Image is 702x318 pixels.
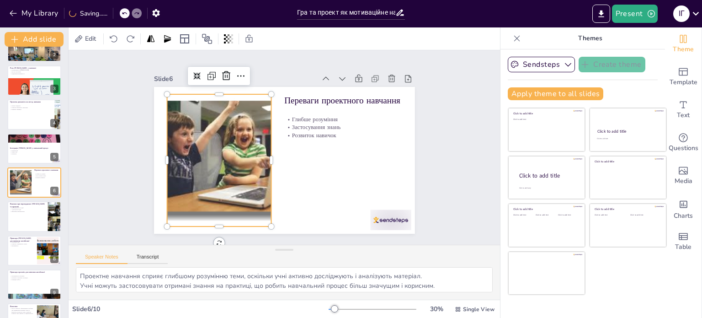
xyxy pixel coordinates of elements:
p: Виклики при впровадженні [PERSON_NAME] та проектів [10,203,45,208]
p: Популярні ігри [10,241,34,243]
p: Рольові ігри [10,149,58,151]
div: 6 [50,187,58,195]
p: Роль [PERSON_NAME] у навчанні [10,67,58,70]
p: Глибше розуміння [294,118,405,173]
p: Інтерактивність [PERSON_NAME] [10,69,58,71]
div: Change the overall theme [665,27,702,60]
div: Saving...... [69,9,107,18]
div: 3 [50,85,58,93]
p: Креативність [10,245,34,247]
div: Click to add title [597,129,658,134]
div: 7 [50,221,58,229]
p: Themes [524,27,656,49]
p: Весела атмосфера [10,71,58,73]
p: Застосування знань [34,175,58,177]
button: Speaker Notes [76,254,128,264]
div: 8 [50,255,58,263]
p: Різноманітність потреб [10,207,45,209]
button: Add slide [5,32,64,47]
textarea: Проектне навчання сприяє глибшому розумінню теми, оскільки учні активно досліджують і аналізують ... [76,267,493,292]
div: Click to add title [595,160,660,163]
p: Ефективне використання [10,210,45,212]
button: Present [612,5,658,23]
p: Навички співпраці [10,108,45,110]
div: 4 [50,119,58,127]
div: 3 [7,65,61,96]
p: Мовні ігри [10,151,58,153]
div: Click to add text [513,119,579,121]
div: Click to add body [519,187,577,189]
p: Глибше розуміння [34,173,58,175]
div: Add a table [665,225,702,258]
p: Підвищення впевненості [10,73,58,75]
button: Sendsteps [508,57,575,72]
div: 5 [50,153,58,161]
div: Click to add text [536,214,556,216]
div: 6 [7,167,61,198]
div: Add images, graphics, shapes or video [665,159,702,192]
span: Template [670,77,697,87]
span: Table [675,242,691,252]
p: Інтеграція [PERSON_NAME] у навчальний процес [10,146,58,149]
div: Slide 6 / 10 [72,305,329,313]
div: Click to add title [519,172,578,179]
p: Приклади проектів для вивчення англійської [10,271,58,274]
div: Click to add text [597,138,658,140]
p: Висновки [10,305,34,308]
p: Розвиток словникового запасу [10,243,34,245]
button: My Library [7,6,62,21]
div: Add charts and graphs [665,192,702,225]
div: Click to add title [513,207,579,211]
span: Edit [83,34,98,43]
div: Layout [177,32,192,46]
span: Single View [463,306,495,313]
p: Розвиток навичок [34,177,58,178]
span: Questions [669,143,698,153]
button: Apply theme to all slides [508,87,603,100]
span: Theme [673,44,694,54]
input: Insert title [297,6,395,19]
div: Add text boxes [665,93,702,126]
p: Реальні завдання [10,105,45,107]
p: Розвиток критичного мислення [10,107,45,109]
p: Конкурси [10,153,58,155]
div: І Г [673,5,690,22]
div: 7 [7,201,61,232]
button: Export to PowerPoint [592,5,610,23]
span: Charts [674,211,693,221]
p: Практика в реальних ситуаціях [10,277,58,279]
div: Get real-time input from your audience [665,126,702,159]
div: Click to add text [630,214,659,216]
p: Застосування знань [291,125,401,181]
p: Переваги проектного навчання [301,99,413,158]
div: 30 % [425,305,447,313]
div: Add ready made slides [665,60,702,93]
div: Click to add text [513,214,534,216]
div: 2 [7,31,61,61]
div: Click to add text [558,214,579,216]
button: І Г [673,5,690,23]
p: Різноманітність проектів [10,275,58,277]
button: Transcript [128,254,168,264]
span: Position [202,33,213,44]
span: Text [677,110,690,120]
div: Click to add title [513,112,579,115]
p: Адаптація методів [10,209,45,211]
p: Ігри та проекти є ефективними засобами для підвищення мотивації учнів до вивчення англійської мов... [10,307,34,314]
div: Click to add text [595,214,623,216]
div: 2 [50,51,58,59]
button: Create theme [579,57,645,72]
div: Click to add title [595,207,660,211]
p: Переваги проектного навчання [34,169,58,172]
p: Розвиток навичок [287,133,398,188]
div: 9 [50,289,58,297]
div: 9 [7,269,61,300]
div: 5 [7,134,61,164]
p: Приклади [PERSON_NAME] для вивчення англійської [10,237,34,242]
span: Media [675,176,692,186]
p: Командна робота [10,279,58,280]
p: Проектна діяльність як метод навчання [10,101,45,103]
div: 4 [7,99,61,129]
div: 8 [7,236,61,266]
